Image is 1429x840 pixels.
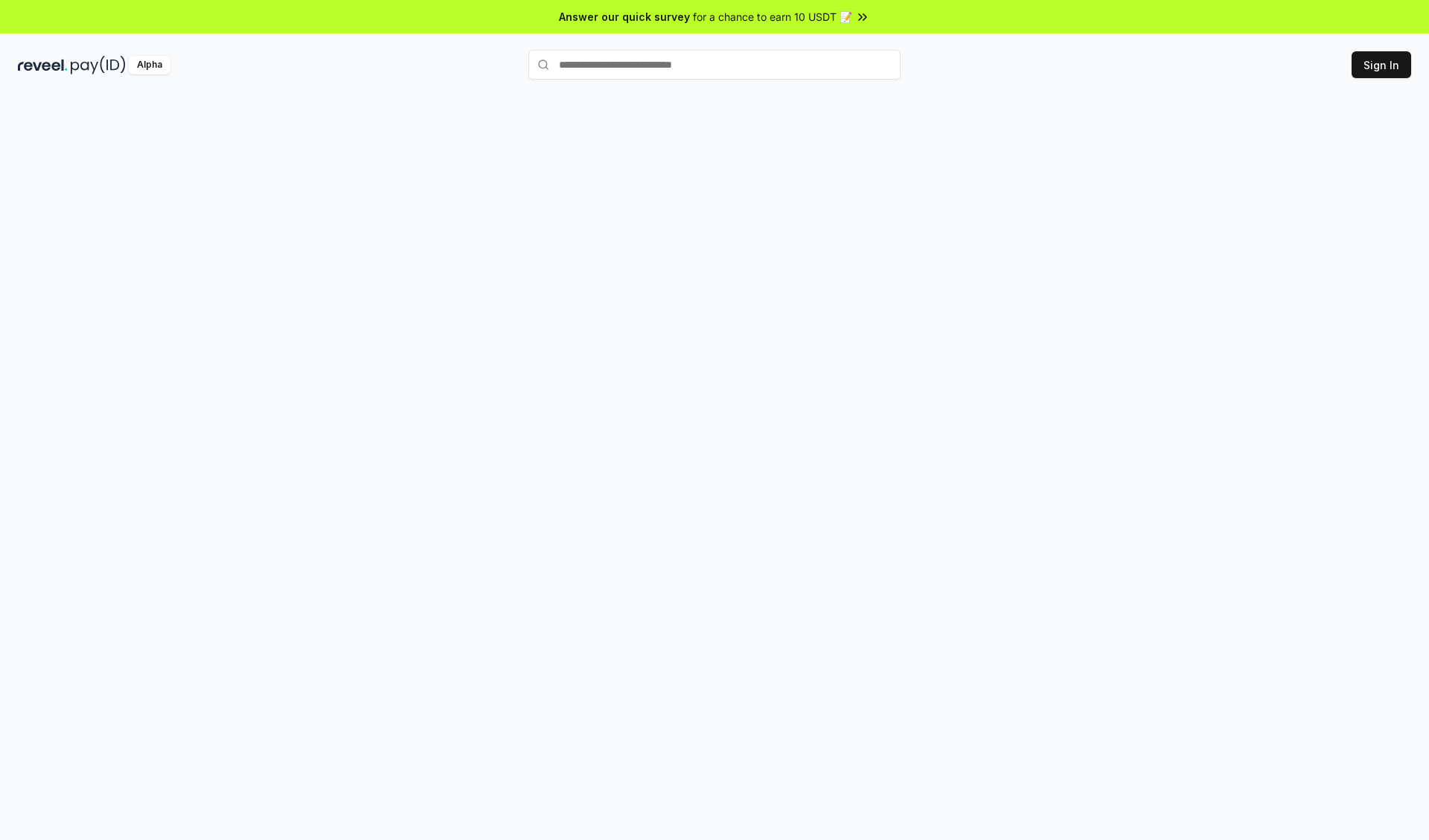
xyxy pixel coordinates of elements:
button: Sign In [1352,51,1411,78]
div: Alpha [129,56,170,74]
img: pay_id [71,56,126,74]
span: Answer our quick survey [559,9,690,25]
img: reveel_dark [18,56,68,74]
span: for a chance to earn 10 USDT 📝 [693,9,852,25]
